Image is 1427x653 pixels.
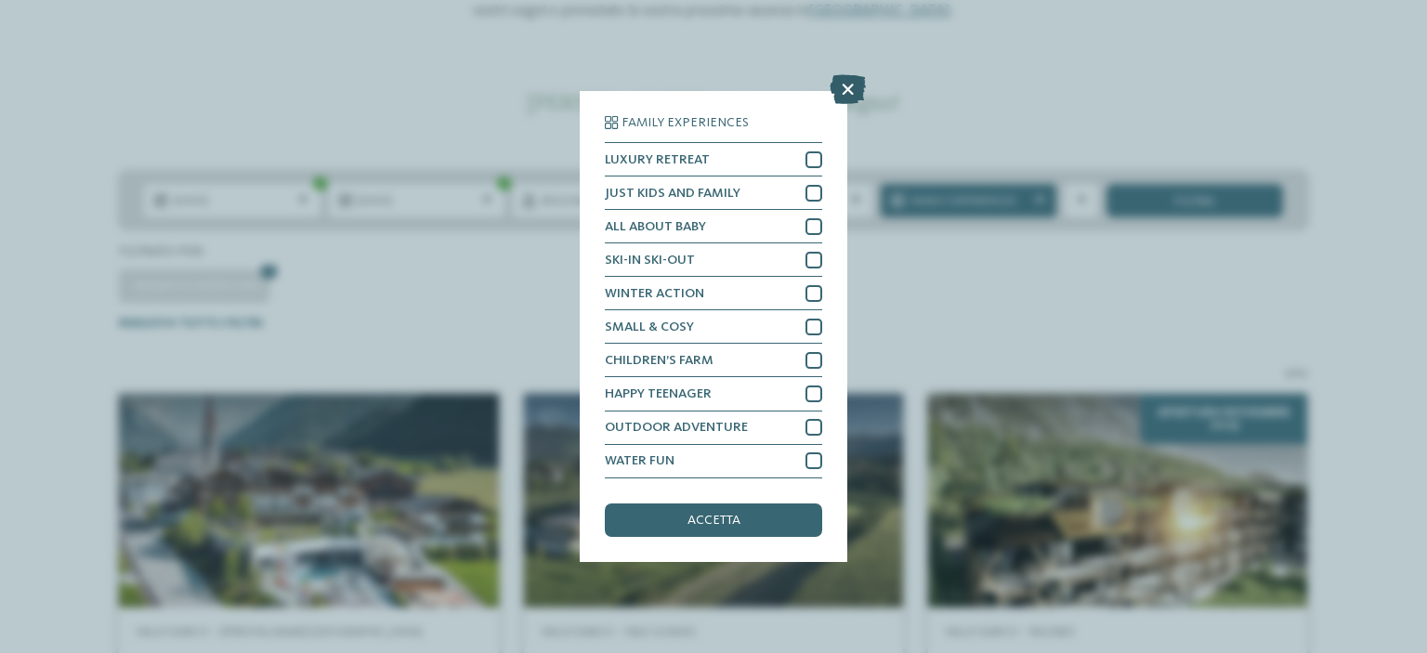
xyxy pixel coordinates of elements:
[687,514,740,527] span: accetta
[605,320,694,333] span: SMALL & COSY
[605,387,712,400] span: HAPPY TEENAGER
[605,220,706,233] span: ALL ABOUT BABY
[605,354,713,367] span: CHILDREN’S FARM
[605,454,674,467] span: WATER FUN
[605,153,710,166] span: LUXURY RETREAT
[605,287,704,300] span: WINTER ACTION
[622,116,749,129] span: Family Experiences
[605,254,695,267] span: SKI-IN SKI-OUT
[605,421,748,434] span: OUTDOOR ADVENTURE
[605,187,740,200] span: JUST KIDS AND FAMILY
